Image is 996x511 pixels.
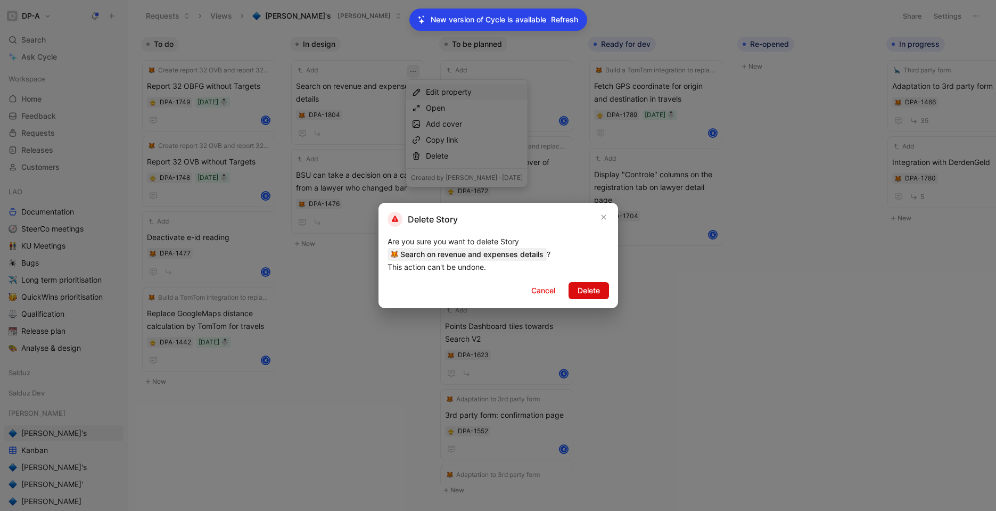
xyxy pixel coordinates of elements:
[550,13,579,27] button: Refresh
[578,284,600,297] span: Delete
[388,248,547,261] span: Search on revenue and expenses details
[388,235,609,274] div: Are you sure you want to delete Story ? This action can't be undone.
[391,251,398,258] img: 🦊
[531,284,555,297] span: Cancel
[522,282,564,299] button: Cancel
[431,13,546,26] p: New version of Cycle is available
[388,212,458,227] h2: Delete Story
[551,13,578,26] span: Refresh
[569,282,609,299] button: Delete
